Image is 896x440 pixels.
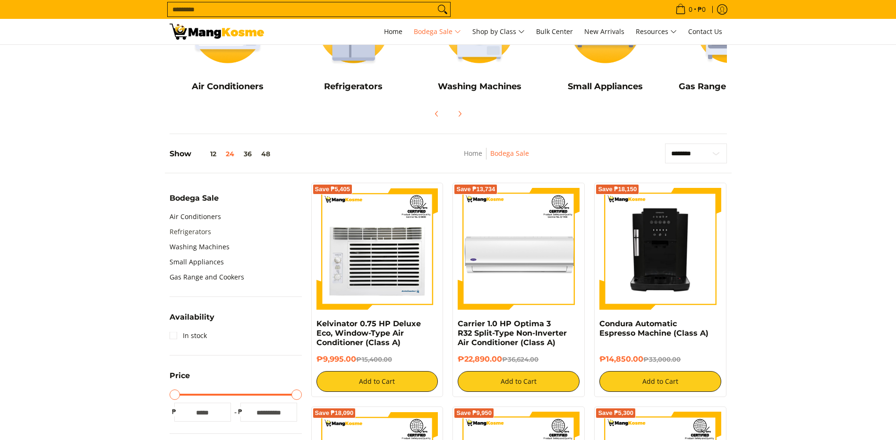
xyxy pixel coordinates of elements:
[170,224,211,239] a: Refrigerators
[316,188,438,310] img: Kelvinator 0.75 HP Deluxe Eco, Window-Type Air Conditioner (Class A)
[464,149,482,158] a: Home
[316,371,438,392] button: Add to Cart
[295,81,412,92] h5: Refrigerators
[170,149,275,159] h5: Show
[170,372,190,387] summary: Open
[599,188,721,310] img: Condura Automatic Espresso Machine (Class A)
[458,319,567,347] a: Carrier 1.0 HP Optima 3 R32 Split-Type Non-Inverter Air Conditioner (Class A)
[472,26,525,38] span: Shop by Class
[598,410,633,416] span: Save ₱5,300
[170,372,190,380] span: Price
[170,328,207,343] a: In stock
[688,27,722,36] span: Contact Us
[673,81,790,92] h5: Gas Range and Cookers
[458,371,580,392] button: Add to Cart
[170,195,219,209] summary: Open
[236,407,245,416] span: ₱
[547,81,664,92] h5: Small Appliances
[170,209,221,224] a: Air Conditioners
[356,355,392,363] del: ₱15,400.00
[580,19,629,44] a: New Arrivals
[599,319,708,338] a: Condura Automatic Espresso Machine (Class A)
[409,19,466,44] a: Bodega Sale
[170,313,214,328] summary: Open
[449,103,470,124] button: Next
[170,239,230,254] a: Washing Machines
[584,27,624,36] span: New Arrivals
[427,103,447,124] button: Previous
[316,319,421,347] a: Kelvinator 0.75 HP Deluxe Eco, Window-Type Air Conditioner (Class A)
[256,150,275,158] button: 48
[636,26,677,38] span: Resources
[683,19,727,44] a: Contact Us
[458,188,580,310] img: Carrier 1.0 HP Optima 3 R32 Split-Type Non-Inverter Air Conditioner (Class A)
[414,26,461,38] span: Bodega Sale
[458,355,580,364] h6: ₱22,890.00
[170,195,219,202] span: Bodega Sale
[273,19,727,44] nav: Main Menu
[598,186,637,192] span: Save ₱18,150
[191,150,221,158] button: 12
[384,27,402,36] span: Home
[170,270,244,285] a: Gas Range and Cookers
[239,150,256,158] button: 36
[221,150,239,158] button: 24
[170,313,214,321] span: Availability
[316,355,438,364] h6: ₱9,995.00
[490,149,529,158] a: Bodega Sale
[170,24,264,40] img: Bodega Sale l Mang Kosme: Cost-Efficient &amp; Quality Home Appliances
[435,2,450,17] button: Search
[170,254,224,270] a: Small Appliances
[468,19,529,44] a: Shop by Class
[170,81,286,92] h5: Air Conditioners
[456,186,495,192] span: Save ₱13,734
[536,27,573,36] span: Bulk Center
[599,371,721,392] button: Add to Cart
[379,19,407,44] a: Home
[170,407,179,416] span: ₱
[421,81,538,92] h5: Washing Machines
[456,410,492,416] span: Save ₱9,950
[315,410,354,416] span: Save ₱18,090
[403,148,589,169] nav: Breadcrumbs
[631,19,682,44] a: Resources
[687,6,694,13] span: 0
[696,6,707,13] span: ₱0
[315,186,350,192] span: Save ₱5,405
[502,355,538,363] del: ₱36,624.00
[599,355,721,364] h6: ₱14,850.00
[673,4,708,15] span: •
[643,355,681,363] del: ₱33,000.00
[531,19,578,44] a: Bulk Center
